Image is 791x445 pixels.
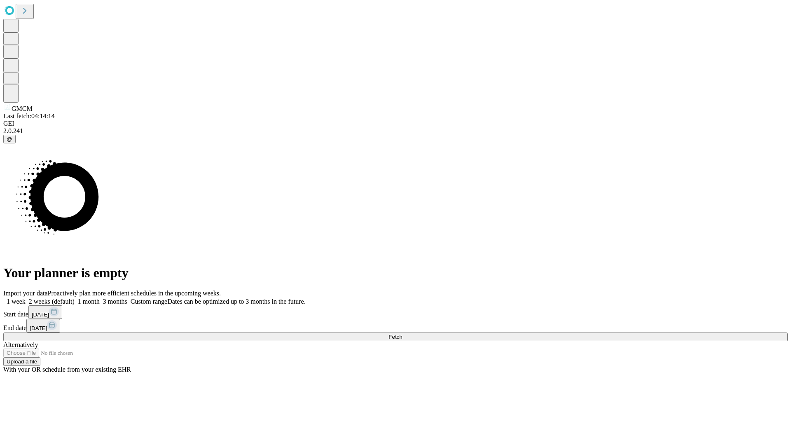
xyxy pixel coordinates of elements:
[3,341,38,348] span: Alternatively
[3,120,788,127] div: GEI
[12,105,33,112] span: GMCM
[28,305,62,319] button: [DATE]
[3,290,48,297] span: Import your data
[30,325,47,331] span: [DATE]
[78,298,100,305] span: 1 month
[3,357,40,366] button: Upload a file
[167,298,305,305] span: Dates can be optimized up to 3 months in the future.
[103,298,127,305] span: 3 months
[388,334,402,340] span: Fetch
[3,112,55,119] span: Last fetch: 04:14:14
[7,298,26,305] span: 1 week
[3,305,788,319] div: Start date
[131,298,167,305] span: Custom range
[48,290,221,297] span: Proactively plan more efficient schedules in the upcoming weeks.
[3,333,788,341] button: Fetch
[3,319,788,333] div: End date
[3,366,131,373] span: With your OR schedule from your existing EHR
[3,135,16,143] button: @
[3,127,788,135] div: 2.0.241
[7,136,12,142] span: @
[32,311,49,318] span: [DATE]
[3,265,788,281] h1: Your planner is empty
[29,298,75,305] span: 2 weeks (default)
[26,319,60,333] button: [DATE]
